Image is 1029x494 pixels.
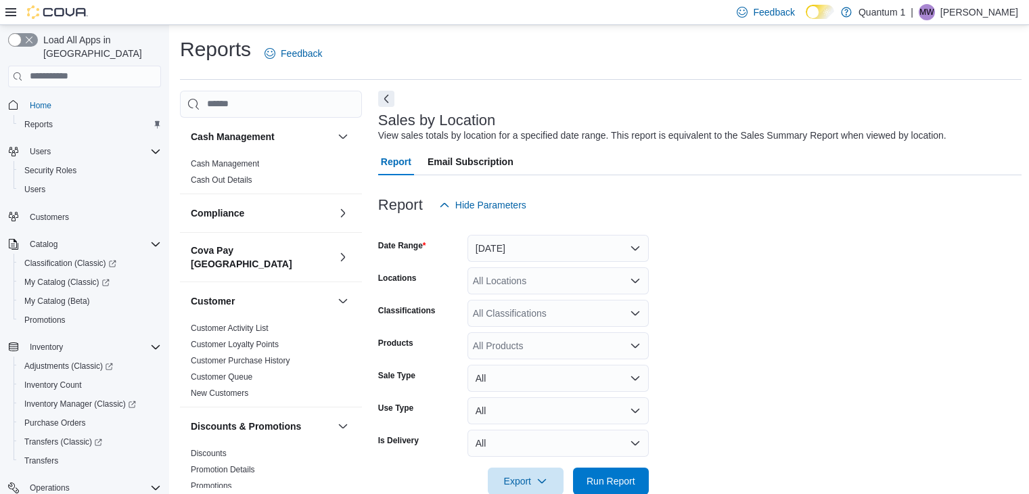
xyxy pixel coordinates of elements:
h3: Compliance [191,206,244,220]
label: Date Range [378,240,426,251]
span: Customer Loyalty Points [191,339,279,350]
a: Customer Queue [191,372,252,382]
a: Classification (Classic) [14,254,166,273]
button: Users [14,180,166,199]
a: Users [19,181,51,198]
span: Transfers [24,455,58,466]
span: Report [381,148,411,175]
a: My Catalog (Classic) [14,273,166,292]
a: Customer Activity List [191,323,269,333]
a: Customers [24,209,74,225]
label: Sale Type [378,370,415,381]
button: Open list of options [630,308,641,319]
a: Classification (Classic) [19,255,122,271]
button: Inventory [3,338,166,357]
span: New Customers [191,388,248,399]
button: Cova Pay [GEOGRAPHIC_DATA] [191,244,332,271]
button: Cash Management [335,129,351,145]
a: Adjustments (Classic) [19,358,118,374]
a: Feedback [259,40,327,67]
button: Cova Pay [GEOGRAPHIC_DATA] [335,249,351,265]
span: Purchase Orders [24,418,86,428]
a: Home [24,97,57,114]
a: Transfers (Classic) [14,432,166,451]
button: Customer [191,294,332,308]
a: Adjustments (Classic) [14,357,166,376]
button: Hide Parameters [434,192,532,219]
span: Inventory Count [19,377,161,393]
span: Purchase Orders [19,415,161,431]
button: Discounts & Promotions [335,418,351,434]
input: Dark Mode [806,5,834,19]
button: Home [3,95,166,115]
span: Customer Purchase History [191,355,290,366]
a: Customer Purchase History [191,356,290,365]
span: My Catalog (Beta) [19,293,161,309]
button: All [467,397,649,424]
span: Promotions [19,312,161,328]
span: Adjustments (Classic) [19,358,161,374]
a: Security Roles [19,162,82,179]
a: Cash Out Details [191,175,252,185]
span: Home [30,100,51,111]
label: Products [378,338,413,349]
span: Reports [24,119,53,130]
a: Purchase Orders [19,415,91,431]
button: Next [378,91,394,107]
button: All [467,365,649,392]
button: My Catalog (Beta) [14,292,166,311]
a: Promotion Details [191,465,255,474]
span: Catalog [30,239,58,250]
button: Purchase Orders [14,413,166,432]
a: Discounts [191,449,227,458]
span: Feedback [753,5,794,19]
button: Security Roles [14,161,166,180]
button: Catalog [3,235,166,254]
p: Quantum 1 [859,4,905,20]
span: Customers [30,212,69,223]
h3: Discounts & Promotions [191,420,301,433]
span: MW [919,4,934,20]
button: Customers [3,207,166,227]
button: Catalog [24,236,63,252]
div: Michael Wuest [919,4,935,20]
span: Discounts [191,448,227,459]
p: [PERSON_NAME] [940,4,1018,20]
span: Reports [19,116,161,133]
label: Use Type [378,403,413,413]
p: | [911,4,913,20]
button: Cash Management [191,130,332,143]
button: Users [3,142,166,161]
label: Locations [378,273,417,284]
h3: Report [378,197,423,213]
span: Cash Management [191,158,259,169]
button: Open list of options [630,340,641,351]
span: Run Report [587,474,635,488]
span: Classification (Classic) [24,258,116,269]
span: Inventory Manager (Classic) [24,399,136,409]
span: Promotion Details [191,464,255,475]
span: Transfers [19,453,161,469]
span: Adjustments (Classic) [24,361,113,372]
span: Inventory Count [24,380,82,390]
span: Hide Parameters [455,198,526,212]
span: Transfers (Classic) [19,434,161,450]
img: Cova [27,5,88,19]
a: Transfers [19,453,64,469]
span: Feedback [281,47,322,60]
button: Transfers [14,451,166,470]
span: Classification (Classic) [19,255,161,271]
button: Discounts & Promotions [191,420,332,433]
a: Transfers (Classic) [19,434,108,450]
button: Open list of options [630,275,641,286]
span: Users [19,181,161,198]
a: My Catalog (Classic) [19,274,115,290]
button: Compliance [335,205,351,221]
button: Compliance [191,206,332,220]
span: Customers [24,208,161,225]
div: View sales totals by location for a specified date range. This report is equivalent to the Sales ... [378,129,946,143]
button: Users [24,143,56,160]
